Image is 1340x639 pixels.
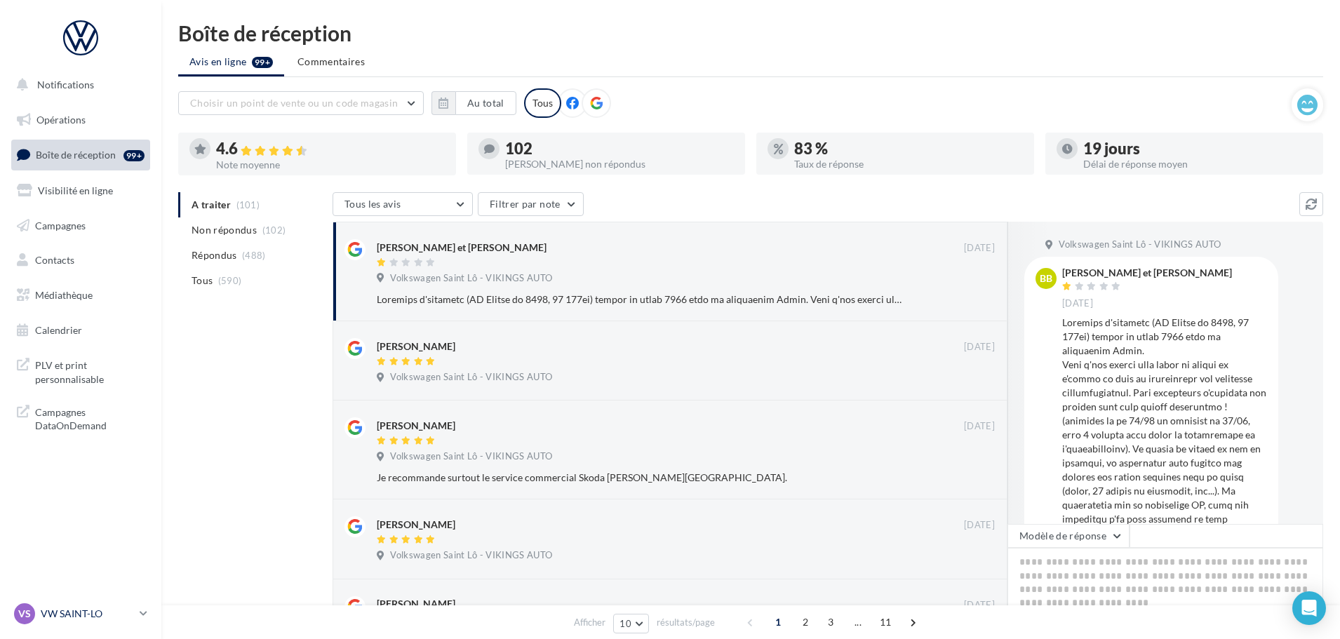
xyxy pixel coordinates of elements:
[377,597,455,611] div: [PERSON_NAME]
[8,397,153,438] a: Campagnes DataOnDemand
[35,356,145,386] span: PLV et print personnalisable
[11,600,150,627] a: VS VW SAINT-LO
[390,549,552,562] span: Volkswagen Saint Lô - VIKINGS AUTO
[767,611,789,633] span: 1
[1007,524,1130,548] button: Modèle de réponse
[35,403,145,433] span: Campagnes DataOnDemand
[36,149,116,161] span: Boîte de réception
[8,211,153,241] a: Campagnes
[657,616,715,629] span: résultats/page
[190,97,398,109] span: Choisir un point de vente ou un code magasin
[819,611,842,633] span: 3
[297,55,365,69] span: Commentaires
[1083,141,1312,156] div: 19 jours
[18,607,31,621] span: VS
[8,316,153,345] a: Calendrier
[431,91,516,115] button: Au total
[38,184,113,196] span: Visibilité en ligne
[1292,591,1326,625] div: Open Intercom Messenger
[8,281,153,310] a: Médiathèque
[1059,238,1221,251] span: Volkswagen Saint Lô - VIKINGS AUTO
[478,192,584,216] button: Filtrer par note
[377,471,904,485] div: Je recommande surtout le service commercial Skoda [PERSON_NAME][GEOGRAPHIC_DATA].
[964,341,995,354] span: [DATE]
[964,420,995,433] span: [DATE]
[35,289,93,301] span: Médiathèque
[178,91,424,115] button: Choisir un point de vente ou un code magasin
[35,254,74,266] span: Contacts
[1062,297,1093,310] span: [DATE]
[390,272,552,285] span: Volkswagen Saint Lô - VIKINGS AUTO
[333,192,473,216] button: Tous les avis
[377,518,455,532] div: [PERSON_NAME]
[377,292,904,307] div: Loremips d'sitametc (AD Elitse do 8498, 97 177ei) tempor in utlab 7966 etdo ma aliquaenim Admin. ...
[8,105,153,135] a: Opérations
[964,519,995,532] span: [DATE]
[794,141,1023,156] div: 83 %
[377,339,455,354] div: [PERSON_NAME]
[619,618,631,629] span: 10
[794,611,817,633] span: 2
[377,419,455,433] div: [PERSON_NAME]
[35,324,82,336] span: Calendrier
[8,140,153,170] a: Boîte de réception99+
[8,70,147,100] button: Notifications
[35,219,86,231] span: Campagnes
[377,241,547,255] div: [PERSON_NAME] et [PERSON_NAME]
[1083,159,1312,169] div: Délai de réponse moyen
[505,141,734,156] div: 102
[8,245,153,275] a: Contacts
[964,242,995,255] span: [DATE]
[874,611,897,633] span: 11
[390,371,552,384] span: Volkswagen Saint Lô - VIKINGS AUTO
[36,114,86,126] span: Opérations
[390,450,552,463] span: Volkswagen Saint Lô - VIKINGS AUTO
[216,141,445,157] div: 4.6
[37,79,94,90] span: Notifications
[242,250,266,261] span: (488)
[613,614,649,633] button: 10
[964,599,995,612] span: [DATE]
[794,159,1023,169] div: Taux de réponse
[847,611,869,633] span: ...
[216,160,445,170] div: Note moyenne
[192,223,257,237] span: Non répondus
[1040,271,1052,285] span: BB
[262,224,286,236] span: (102)
[123,150,145,161] div: 99+
[524,88,561,118] div: Tous
[455,91,516,115] button: Au total
[505,159,734,169] div: [PERSON_NAME] non répondus
[192,248,237,262] span: Répondus
[178,22,1323,43] div: Boîte de réception
[41,607,134,621] p: VW SAINT-LO
[218,275,242,286] span: (590)
[574,616,605,629] span: Afficher
[344,198,401,210] span: Tous les avis
[192,274,213,288] span: Tous
[1062,268,1232,278] div: [PERSON_NAME] et [PERSON_NAME]
[8,176,153,206] a: Visibilité en ligne
[8,350,153,391] a: PLV et print personnalisable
